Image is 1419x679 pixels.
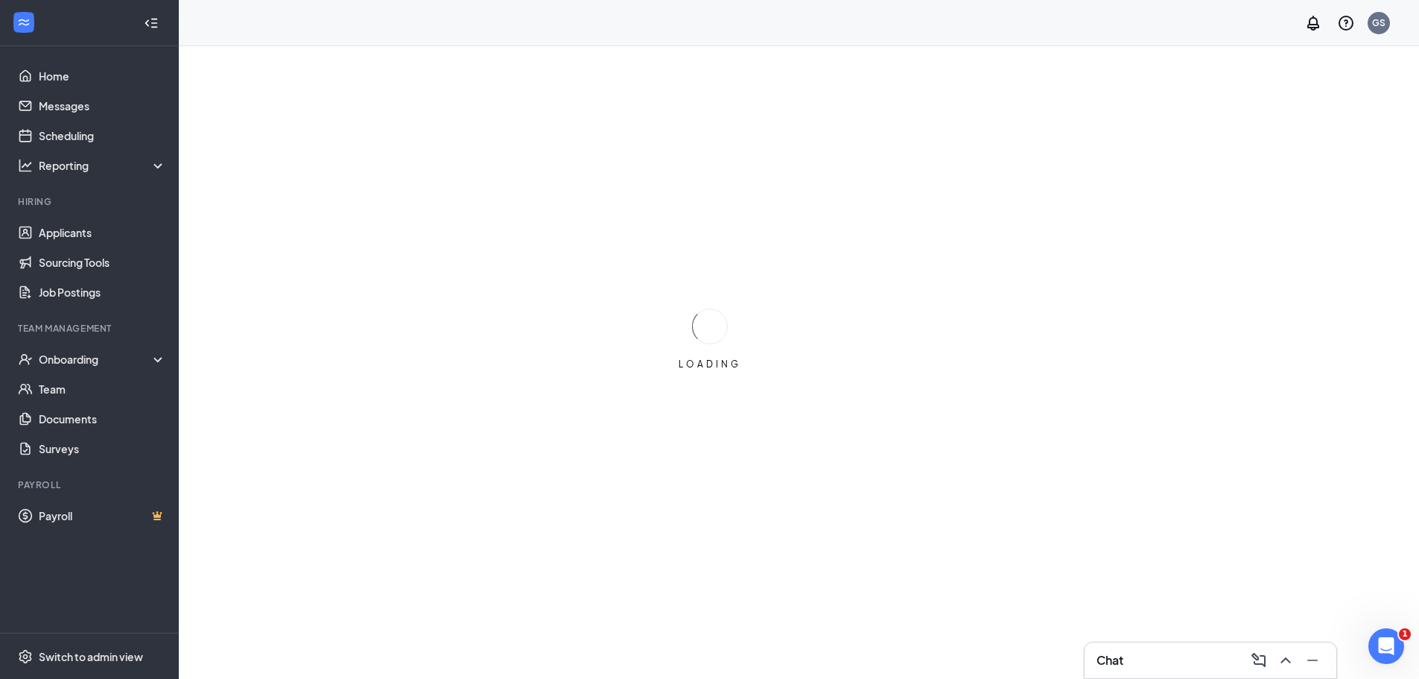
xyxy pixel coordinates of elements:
h3: Chat [1096,652,1123,669]
div: LOADING [673,358,747,370]
span: 1 [1399,628,1411,640]
div: Hiring [18,195,163,208]
button: ChevronUp [1274,648,1298,672]
a: Team [39,374,166,404]
svg: ComposeMessage [1250,651,1268,669]
svg: Settings [18,649,33,664]
svg: Collapse [144,16,159,31]
button: Minimize [1301,648,1324,672]
svg: Notifications [1304,14,1322,32]
div: Switch to admin view [39,649,143,664]
a: Applicants [39,218,166,247]
a: Messages [39,91,166,121]
div: Payroll [18,479,163,491]
div: GS [1372,16,1385,29]
svg: ChevronUp [1277,651,1295,669]
button: ComposeMessage [1247,648,1271,672]
a: PayrollCrown [39,501,166,531]
iframe: Intercom live chat [1368,628,1404,664]
svg: Minimize [1304,651,1321,669]
div: Team Management [18,322,163,335]
div: Reporting [39,158,167,173]
svg: WorkstreamLogo [16,15,31,30]
svg: Analysis [18,158,33,173]
a: Sourcing Tools [39,247,166,277]
a: Job Postings [39,277,166,307]
a: Surveys [39,434,166,464]
svg: UserCheck [18,352,33,367]
svg: QuestionInfo [1337,14,1355,32]
div: Onboarding [39,352,153,367]
a: Documents [39,404,166,434]
a: Home [39,61,166,91]
a: Scheduling [39,121,166,151]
